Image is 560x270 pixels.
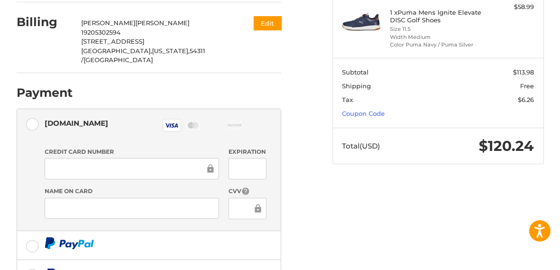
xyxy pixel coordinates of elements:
[17,15,72,29] h2: Billing
[342,96,353,103] span: Tax
[479,137,534,155] span: $120.24
[390,9,484,24] h4: 1 x Puma Mens Ignite Elevate DISC Golf Shoes
[513,68,534,76] span: $113.98
[81,47,152,55] span: [GEOGRAPHIC_DATA],
[390,33,484,41] li: Width Medium
[45,237,94,249] img: PayPal icon
[45,148,219,156] label: Credit Card Number
[390,25,484,33] li: Size 11.5
[84,56,153,64] span: [GEOGRAPHIC_DATA]
[45,115,108,131] div: [DOMAIN_NAME]
[45,187,219,196] label: Name on Card
[342,82,371,90] span: Shipping
[81,28,121,36] span: 19205302594
[254,16,281,30] button: Edit
[135,19,190,27] span: [PERSON_NAME]
[342,110,385,117] a: Coupon Code
[342,141,380,150] span: Total (USD)
[486,2,534,12] div: $58.99
[390,41,484,49] li: Color Puma Navy / Puma Silver
[81,37,144,45] span: [STREET_ADDRESS]
[342,68,369,76] span: Subtotal
[518,96,534,103] span: $6.26
[228,187,267,196] label: CVV
[520,82,534,90] span: Free
[228,148,267,156] label: Expiration
[17,85,73,100] h2: Payment
[152,47,190,55] span: [US_STATE],
[81,19,135,27] span: [PERSON_NAME]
